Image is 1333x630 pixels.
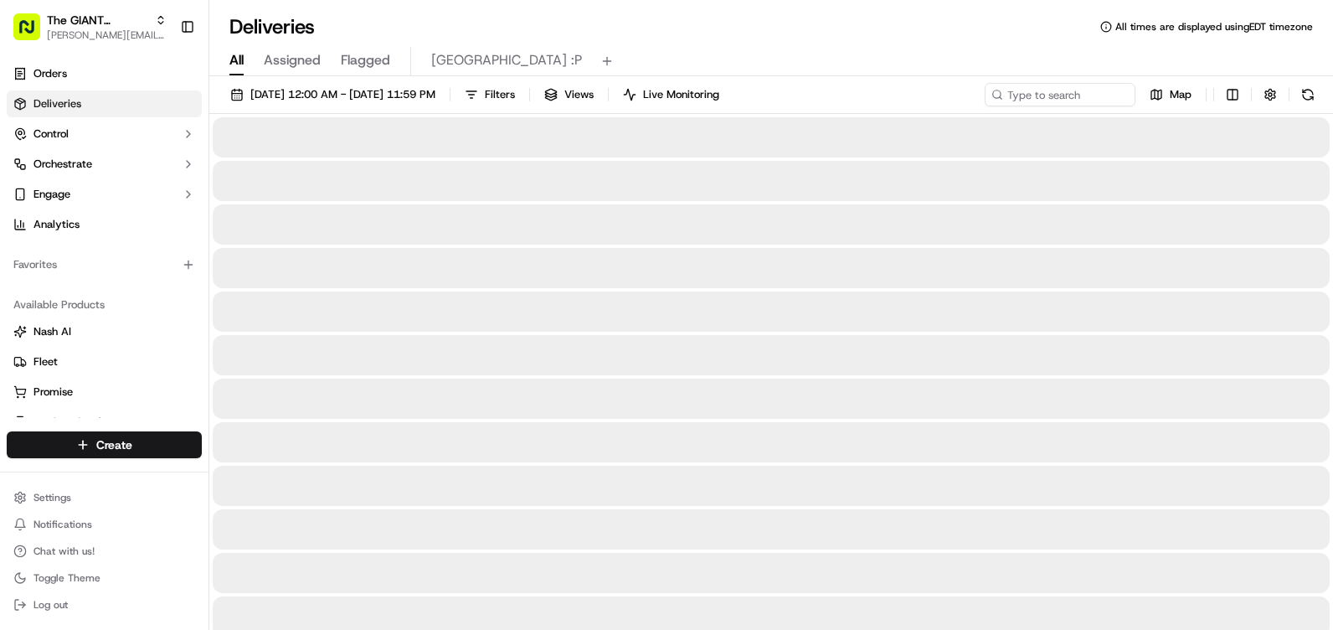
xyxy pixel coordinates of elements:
button: [PERSON_NAME][EMAIL_ADDRESS][PERSON_NAME][DOMAIN_NAME] [47,28,167,42]
span: [GEOGRAPHIC_DATA] :P [431,50,582,70]
button: Refresh [1296,83,1320,106]
button: Settings [7,486,202,509]
a: Deliveries [7,90,202,117]
span: Map [1170,87,1191,102]
span: Product Catalog [33,415,114,430]
button: Fleet [7,349,202,375]
button: Map [1142,83,1199,106]
span: Control [33,127,69,142]
a: Fleet [13,354,195,369]
button: Create [7,431,202,458]
span: Deliveries [33,96,81,111]
span: Views [564,87,594,102]
button: Orchestrate [7,151,202,178]
a: Product Catalog [13,415,195,430]
span: Settings [33,491,71,504]
span: Live Monitoring [643,87,719,102]
button: Engage [7,181,202,208]
span: [DATE] 12:00 AM - [DATE] 11:59 PM [250,87,435,102]
button: Promise [7,379,202,405]
span: Analytics [33,217,80,232]
button: Nash AI [7,318,202,345]
span: All times are displayed using EDT timezone [1115,20,1313,34]
button: Notifications [7,513,202,536]
button: Views [537,83,601,106]
span: Log out [33,598,68,612]
a: Orders [7,60,202,87]
a: Nash AI [13,324,195,339]
span: Nash AI [33,324,71,339]
button: The GIANT Company [47,12,148,28]
input: Type to search [985,83,1135,106]
h1: Deliveries [229,13,315,40]
button: Filters [457,83,522,106]
div: Available Products [7,292,202,318]
a: Analytics [7,211,202,238]
button: The GIANT Company[PERSON_NAME][EMAIL_ADDRESS][PERSON_NAME][DOMAIN_NAME] [7,7,173,47]
div: Favorites [7,251,202,278]
span: Toggle Theme [33,571,100,585]
span: Notifications [33,518,92,531]
span: Filters [485,87,515,102]
button: Log out [7,593,202,617]
span: Create [96,436,132,453]
span: Orders [33,66,67,81]
span: All [229,50,244,70]
span: Orchestrate [33,157,92,172]
span: Fleet [33,354,58,369]
button: Chat with us! [7,540,202,563]
button: Live Monitoring [615,83,727,106]
span: Chat with us! [33,545,95,558]
button: Toggle Theme [7,566,202,590]
button: [DATE] 12:00 AM - [DATE] 11:59 PM [223,83,443,106]
span: Flagged [341,50,390,70]
span: Engage [33,187,70,202]
span: Promise [33,385,73,400]
button: Control [7,121,202,147]
a: Promise [13,385,195,400]
span: Assigned [264,50,321,70]
button: Product Catalog [7,409,202,436]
